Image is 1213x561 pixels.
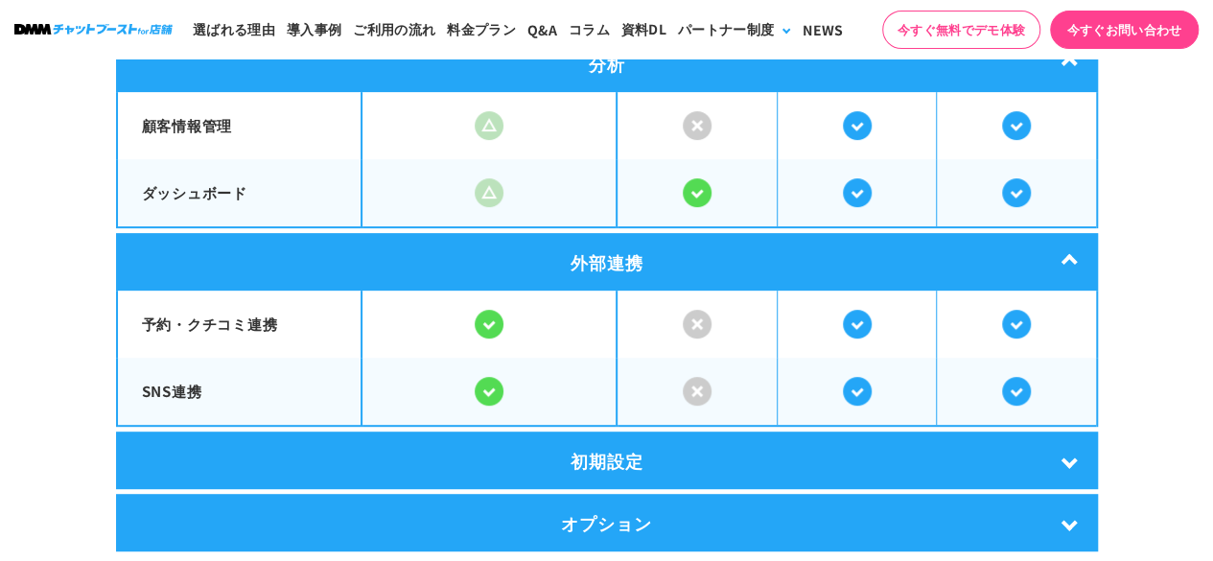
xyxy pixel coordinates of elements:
[142,182,338,204] p: ダッシュボード
[116,432,1098,489] div: 初期設定
[116,35,1098,92] div: 分析
[142,381,338,403] p: SNS連携
[116,233,1098,291] div: 外部連携
[142,314,338,336] p: 予約・クチコミ連携
[882,11,1040,49] a: 今すぐ無料でデモ体験
[142,115,338,137] p: 顧客情報管理
[1050,11,1199,49] a: 今すぐお問い合わせ
[116,494,1098,551] div: オプション
[678,19,774,39] div: パートナー制度
[14,24,173,35] img: ロゴ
